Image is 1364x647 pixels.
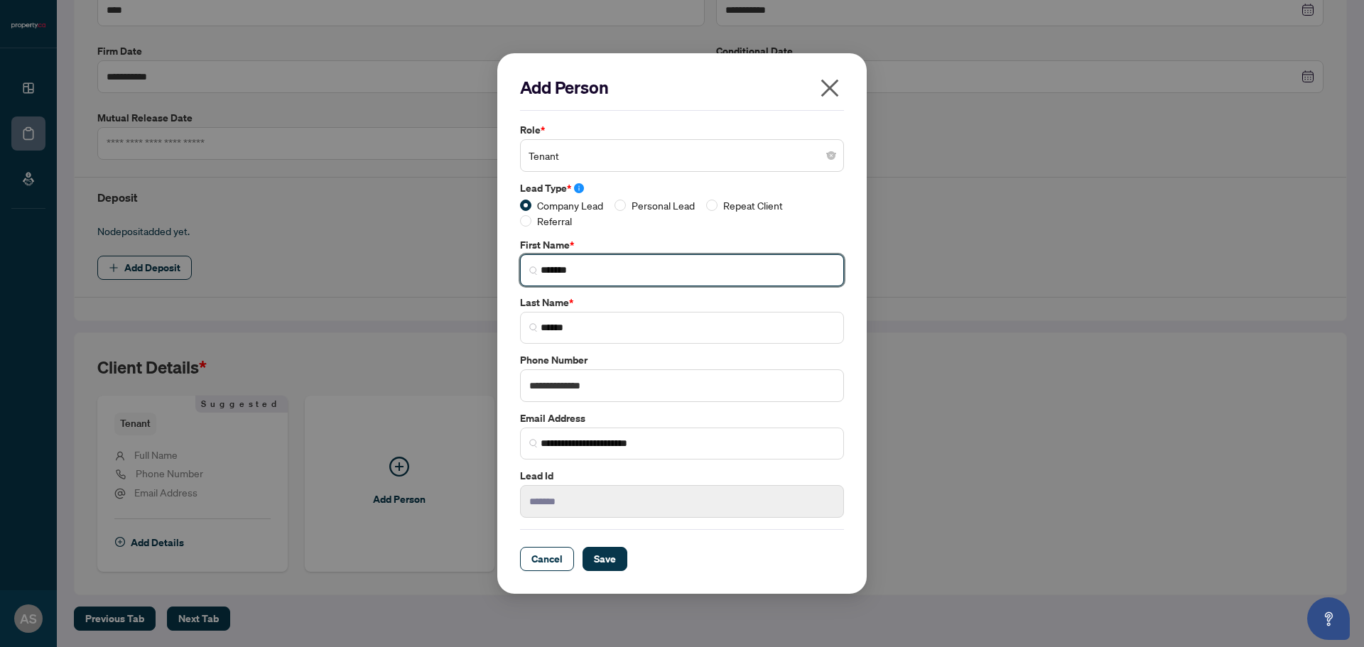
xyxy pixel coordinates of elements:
[827,151,835,160] span: close-circle
[520,352,844,368] label: Phone Number
[1307,597,1350,640] button: Open asap
[583,547,627,571] button: Save
[529,323,538,332] img: search_icon
[520,468,844,484] label: Lead Id
[529,439,538,447] img: search_icon
[574,183,584,193] span: info-circle
[520,295,844,310] label: Last Name
[718,197,789,213] span: Repeat Client
[529,142,835,169] span: Tenant
[531,213,578,229] span: Referral
[818,77,841,99] span: close
[531,548,563,570] span: Cancel
[520,411,844,426] label: Email Address
[520,237,844,253] label: First Name
[520,76,844,99] h2: Add Person
[529,266,538,275] img: search_icon
[531,197,609,213] span: Company Lead
[594,548,616,570] span: Save
[520,180,844,196] label: Lead Type
[520,547,574,571] button: Cancel
[626,197,700,213] span: Personal Lead
[520,122,844,138] label: Role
